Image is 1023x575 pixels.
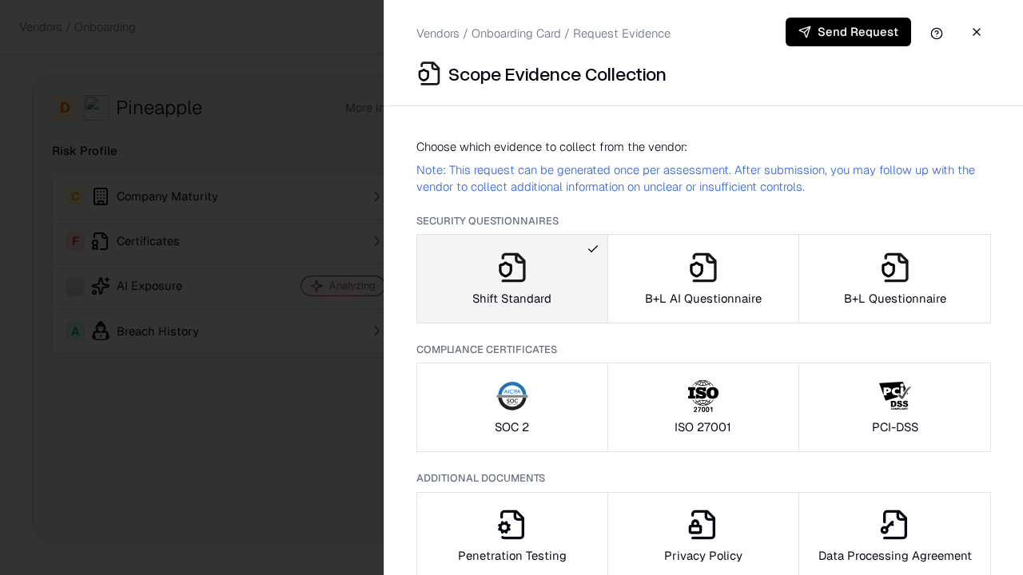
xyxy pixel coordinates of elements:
p: ISO 27001 [675,418,731,435]
p: PCI-DSS [872,418,918,435]
p: Additional Documents [416,471,991,485]
p: Note: This request can be generated once per assessment. After submission, you may follow up with... [416,161,991,195]
p: Security Questionnaires [416,214,991,228]
p: Vendors / Onboarding Card / Request Evidence [416,25,671,42]
button: ISO 27001 [607,363,800,452]
p: Penetration Testing [458,547,567,564]
p: SOC 2 [495,418,529,435]
button: B+L Questionnaire [798,234,991,323]
button: Shift Standard [416,234,608,323]
p: Shift Standard [472,290,551,307]
button: SOC 2 [416,363,608,452]
p: Data Processing Agreement [818,547,972,564]
p: Privacy Policy [664,547,742,564]
button: B+L AI Questionnaire [607,234,800,323]
p: B+L AI Questionnaire [645,290,762,307]
p: B+L Questionnaire [844,290,946,307]
button: Send Request [786,18,911,46]
p: Scope Evidence Collection [448,61,667,86]
button: PCI-DSS [798,363,991,452]
p: Choose which evidence to collect from the vendor: [416,138,991,155]
p: Compliance Certificates [416,343,991,356]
